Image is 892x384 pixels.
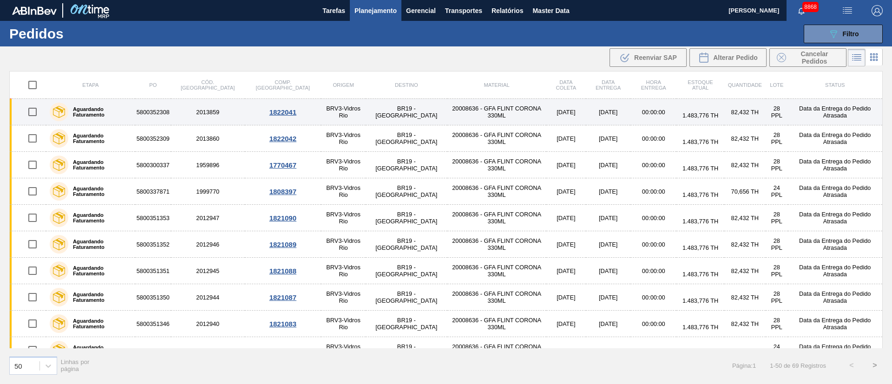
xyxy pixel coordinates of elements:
span: PO [149,82,157,88]
h1: Pedidos [9,28,148,39]
td: 82,432 TH [724,311,766,337]
span: Reenviar SAP [634,54,677,61]
td: 00:00:00 [630,311,676,337]
span: 1 - 50 de 69 Registros [770,362,826,369]
a: Aguardando Faturamento58003513502012944BRV3-Vidros RioBR19 - [GEOGRAPHIC_DATA]20008636 - GFA FLIN... [10,284,883,311]
td: 28 PPL [766,99,788,125]
td: 82,432 TH [724,258,766,284]
button: Notificações [787,4,816,17]
td: 00:00:00 [630,258,676,284]
td: [DATE] [586,205,630,231]
td: 20008636 - GFA FLINT CORONA 330ML [447,284,546,311]
td: 1999770 [171,178,245,205]
span: 1.483,776 TH [682,218,718,225]
td: 00:00:00 [630,231,676,258]
a: Aguardando Faturamento58003513512012945BRV3-Vidros RioBR19 - [GEOGRAPHIC_DATA]20008636 - GFA FLIN... [10,258,883,284]
label: Aguardando Faturamento [68,133,131,144]
td: 28 PPL [766,125,788,152]
td: 5800351351 [135,258,171,284]
label: Aguardando Faturamento [68,212,131,223]
td: 20008636 - GFA FLINT CORONA 330ML [447,311,546,337]
td: 5800300337 [135,152,171,178]
span: Master Data [532,5,569,16]
td: [DATE] [546,337,586,364]
td: [DATE] [546,99,586,125]
span: 8868 [802,2,819,12]
td: 82,432 TH [724,284,766,311]
td: 5800351353 [135,205,171,231]
td: 28 PPL [766,284,788,311]
td: 00:00:00 [630,152,676,178]
td: Data da Entrega do Pedido Atrasada [788,178,883,205]
td: 2012947 [171,205,245,231]
span: Quantidade [728,82,762,88]
label: Aguardando Faturamento [68,186,131,197]
a: Aguardando Faturamento58003523082013859BRV3-Vidros RioBR19 - [GEOGRAPHIC_DATA]20008636 - GFA FLIN... [10,99,883,125]
td: 00:00:00 [630,337,676,364]
td: [DATE] [546,258,586,284]
button: Filtro [804,25,883,43]
td: [DATE] [586,152,630,178]
span: Gerencial [406,5,436,16]
td: 5800352308 [135,99,171,125]
span: Tarefas [322,5,345,16]
td: BR19 - [GEOGRAPHIC_DATA] [366,205,447,231]
td: 00:00:00 [630,125,676,152]
td: 82,432 TH [724,125,766,152]
span: 1.483,776 TH [682,297,718,304]
td: Data da Entrega do Pedido Atrasada [788,231,883,258]
div: Reenviar SAP [610,48,687,67]
div: Cancelar Pedidos em Massa [769,48,846,67]
span: Comp. [GEOGRAPHIC_DATA] [256,79,310,91]
td: 5800351346 [135,311,171,337]
td: 82,432 TH [724,99,766,125]
td: BRV3-Vidros Rio [321,205,366,231]
a: Aguardando Faturamento58003003371959896BRV3-Vidros RioBR19 - [GEOGRAPHIC_DATA]20008636 - GFA FLIN... [10,152,883,178]
td: 24 PPL [766,337,788,364]
a: Aguardando Faturamento58003381692000066BRV3-Vidros RioBR19 - [GEOGRAPHIC_DATA]20008636 - GFA FLIN... [10,337,883,364]
span: Relatórios [492,5,523,16]
td: BR19 - [GEOGRAPHIC_DATA] [366,231,447,258]
td: 00:00:00 [630,205,676,231]
td: 2012944 [171,284,245,311]
td: 2012945 [171,258,245,284]
span: Hora Entrega [641,79,666,91]
span: Planejamento [354,5,397,16]
td: 20008636 - GFA FLINT CORONA 330ML [447,178,546,205]
td: Data da Entrega do Pedido Atrasada [788,152,883,178]
td: [DATE] [586,231,630,258]
td: [DATE] [586,337,630,364]
span: Data entrega [596,79,621,91]
td: BR19 - [GEOGRAPHIC_DATA] [366,178,447,205]
td: [DATE] [586,284,630,311]
a: Aguardando Faturamento58003513532012947BRV3-Vidros RioBR19 - [GEOGRAPHIC_DATA]20008636 - GFA FLIN... [10,205,883,231]
td: [DATE] [586,258,630,284]
td: [DATE] [546,125,586,152]
td: 20008636 - GFA FLINT CORONA 330ML [447,205,546,231]
span: Lote [770,82,783,88]
span: Data coleta [556,79,576,91]
td: BR19 - [GEOGRAPHIC_DATA] [366,311,447,337]
a: Aguardando Faturamento58003513462012940BRV3-Vidros RioBR19 - [GEOGRAPHIC_DATA]20008636 - GFA FLIN... [10,311,883,337]
td: BRV3-Vidros Rio [321,284,366,311]
td: 00:00:00 [630,284,676,311]
button: < [840,354,863,377]
td: [DATE] [546,152,586,178]
div: 1821090 [246,214,320,222]
span: Origem [333,82,354,88]
td: 20008636 - GFA FLINT CORONA 330ML [447,99,546,125]
button: Cancelar Pedidos [769,48,846,67]
td: BR19 - [GEOGRAPHIC_DATA] [366,152,447,178]
td: BRV3-Vidros Rio [321,337,366,364]
button: Alterar Pedido [689,48,767,67]
td: 00:00:00 [630,178,676,205]
td: 20008636 - GFA FLINT CORONA 330ML [447,125,546,152]
td: BR19 - [GEOGRAPHIC_DATA] [366,284,447,311]
td: 20008636 - GFA FLINT CORONA 330ML [447,337,546,364]
label: Aguardando Faturamento [68,239,131,250]
span: 1.483,776 TH [682,244,718,251]
td: BR19 - [GEOGRAPHIC_DATA] [366,99,447,125]
td: [DATE] [546,231,586,258]
td: [DATE] [546,284,586,311]
td: 2012946 [171,231,245,258]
